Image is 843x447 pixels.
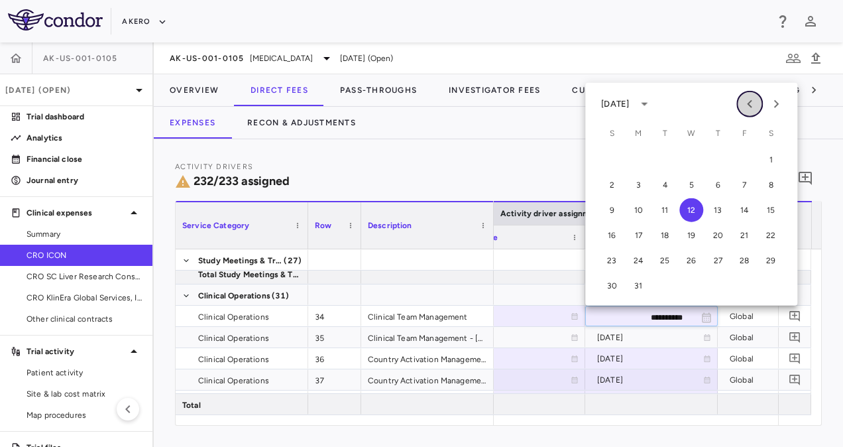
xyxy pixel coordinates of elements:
[198,370,269,391] span: Clinical Operations
[361,391,494,411] div: Country Activation Management - [DATE]
[759,120,783,147] span: Saturday
[500,209,606,218] span: Activity driver assignments
[361,369,494,390] div: Country Activation Management - [DATE] to [DATE]
[679,173,703,197] button: 5
[308,348,361,369] div: 36
[368,221,412,230] span: Description
[759,249,783,273] button: 29
[308,391,361,411] div: 38
[786,350,804,367] button: Add comment
[198,250,282,271] span: Study Meetings & Training
[626,274,650,298] button: 31
[361,306,494,326] div: Clinical Team Management
[794,167,816,190] button: Add comment
[706,198,730,222] button: 13
[122,11,166,32] button: Akero
[182,395,201,416] span: Total
[797,170,813,186] svg: Add comment
[600,274,624,298] button: 30
[763,91,789,117] button: Next month
[626,120,650,147] span: Monday
[250,52,313,64] span: [MEDICAL_DATA]
[626,173,650,197] button: 3
[626,198,650,222] button: 10
[308,306,361,326] div: 34
[27,292,142,304] span: CRO KlinEra Global Services, Inc
[27,174,142,186] p: Journal entry
[198,391,269,413] span: Clinical Operations
[27,346,126,357] p: Trial activity
[154,74,235,106] button: Overview
[789,352,801,365] svg: Add comment
[759,198,783,222] button: 15
[730,369,800,391] div: Global
[340,52,394,64] span: [DATE] (Open)
[679,120,703,147] span: Wednesday
[789,331,801,344] svg: Add comment
[27,409,142,421] span: Map procedures
[786,328,804,346] button: Add comment
[600,173,624,197] button: 2
[786,307,804,325] button: Add comment
[324,74,433,106] button: Pass-Throughs
[198,264,300,285] span: Total Study Meetings & Training
[679,223,703,247] button: 19
[730,327,800,348] div: Global
[732,198,756,222] button: 14
[699,310,714,326] button: Choose date, selected date is Oct 12, 2033
[759,223,783,247] button: 22
[198,349,269,370] span: Clinical Operations
[600,120,624,147] span: Sunday
[653,249,677,273] button: 25
[154,107,231,139] button: Expenses
[786,371,804,389] button: Add comment
[235,74,324,106] button: Direct Fees
[706,223,730,247] button: 20
[759,173,783,197] button: 8
[465,369,571,391] div: [DATE]
[272,285,290,306] span: (31)
[789,373,801,386] svg: Add comment
[732,173,756,197] button: 7
[433,74,556,106] button: Investigator Fees
[706,249,730,273] button: 27
[597,348,703,369] div: [DATE]
[626,249,650,273] button: 24
[170,53,245,64] span: AK-US-001-0105
[679,249,703,273] button: 26
[732,120,756,147] span: Friday
[198,306,269,328] span: Clinical Operations
[5,84,131,96] p: [DATE] (Open)
[27,111,142,123] p: Trial dashboard
[308,369,361,390] div: 37
[600,249,624,273] button: 23
[175,162,253,171] span: Activity Drivers
[27,249,142,261] span: CRO ICON
[465,327,571,348] div: [DATE]
[653,173,677,197] button: 4
[43,53,118,64] span: AK-US-001-0105
[730,348,800,369] div: Global
[653,198,677,222] button: 11
[706,120,730,147] span: Thursday
[465,348,571,369] div: [DATE]
[600,223,624,247] button: 16
[198,285,270,306] span: Clinical Operations
[556,74,684,106] button: Current Contract
[600,198,624,222] button: 9
[732,223,756,247] button: 21
[308,327,361,348] div: 35
[27,132,142,144] p: Analytics
[315,221,331,230] span: Row
[27,388,142,400] span: Site & lab cost matrix
[361,348,494,369] div: Country Activation Management
[789,310,801,322] svg: Add comment
[465,306,571,327] div: [DATE]
[231,107,372,139] button: Recon & Adjustments
[786,392,804,410] button: Add comment
[361,327,494,348] div: Clinical Team Management - [DATE] to Study End
[684,74,838,106] button: Amendment-In-Progress
[27,207,126,219] p: Clinical expenses
[27,153,142,165] p: Financial close
[27,313,142,325] span: Other clinical contracts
